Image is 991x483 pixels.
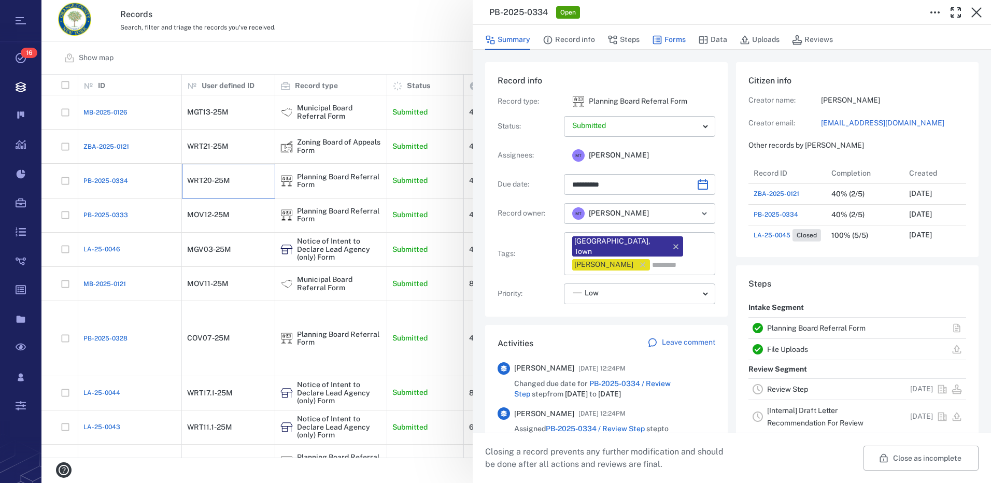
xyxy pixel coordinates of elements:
[767,385,808,393] a: Review Step
[767,345,808,353] a: File Uploads
[585,288,599,299] span: Low
[578,362,626,375] span: [DATE] 12:24PM
[572,121,699,131] p: Submitted
[831,232,868,239] div: 100% (5/5)
[21,48,37,58] span: 16
[692,174,713,195] button: Choose date, selected date is Oct 9, 2025
[831,190,865,198] div: 40% (2/5)
[514,379,671,398] a: PB-2025-0334 / Review Step
[909,189,932,199] p: [DATE]
[754,229,821,241] a: LA-25-0045Closed
[904,163,982,183] div: Created
[754,159,787,188] div: Record ID
[589,150,649,161] span: [PERSON_NAME]
[792,30,833,50] button: Reviews
[748,75,966,87] h6: Citizen info
[767,324,866,332] a: Planning Board Referral Form
[498,150,560,161] p: Assignees :
[574,236,667,257] div: [GEOGRAPHIC_DATA], Town
[598,390,621,398] span: [DATE]
[572,207,585,220] div: M T
[498,249,560,259] p: Tags :
[485,446,732,471] p: Closing a record prevents any further modification and should be done after all actions and revie...
[748,299,804,317] p: Intake Segment
[514,409,574,419] span: [PERSON_NAME]
[945,2,966,23] button: Toggle Fullscreen
[498,75,715,87] h6: Record info
[498,96,560,107] p: Record type :
[514,379,715,399] span: Changed due date for step from to
[925,2,945,23] button: Toggle to Edit Boxes
[740,30,780,50] button: Uploads
[565,390,588,398] span: [DATE]
[736,265,979,476] div: StepsIntake SegmentPlanning Board Referral FormFile UploadsReview SegmentReview Step[DATE][Intern...
[910,411,933,422] p: [DATE]
[572,95,585,108] img: icon Planning Board Referral Form
[589,96,687,107] p: Planning Board Referral Form
[754,210,798,219] a: PB-2025-0334
[652,30,686,50] button: Forms
[966,2,987,23] button: Close
[736,62,979,265] div: Citizen infoCreator name:[PERSON_NAME]Creator email:[EMAIL_ADDRESS][DOMAIN_NAME]Other records by ...
[863,446,979,471] button: Close as incomplete
[909,230,932,240] p: [DATE]
[23,7,45,17] span: Help
[514,363,574,374] span: [PERSON_NAME]
[748,163,826,183] div: Record ID
[748,140,966,151] p: Other records by [PERSON_NAME]
[485,62,728,325] div: Record infoRecord type:icon Planning Board Referral FormPlanning Board Referral FormStatus:Assign...
[572,149,585,162] div: M T
[578,407,626,420] span: [DATE] 12:24PM
[748,360,807,379] p: Review Segment
[821,118,966,129] a: [EMAIL_ADDRESS][DOMAIN_NAME]
[748,118,821,129] p: Creator email:
[826,163,904,183] div: Completion
[831,211,865,219] div: 40% (2/5)
[514,424,669,434] span: Assigned step to
[607,30,640,50] button: Steps
[546,424,645,433] a: PB-2025-0334 / Review Step
[698,30,727,50] button: Data
[909,209,932,220] p: [DATE]
[754,231,790,240] span: LA-25-0045
[647,337,715,350] a: Leave comment
[831,159,871,188] div: Completion
[498,179,560,190] p: Due date :
[748,278,966,290] h6: Steps
[498,337,533,350] h6: Activities
[485,30,530,50] button: Summary
[748,95,821,106] p: Creator name:
[767,406,863,427] a: [Internal] Draft Letter Recommendation For Review
[754,189,799,198] a: ZBA-2025-0121
[697,206,712,221] button: Open
[662,337,715,348] p: Leave comment
[795,231,819,240] span: Closed
[821,95,966,106] p: [PERSON_NAME]
[558,8,578,17] span: Open
[498,208,560,219] p: Record owner :
[572,95,585,108] div: Planning Board Referral Form
[910,384,933,394] p: [DATE]
[543,30,595,50] button: Record info
[489,6,548,19] h3: PB-2025-0334
[498,289,560,299] p: Priority :
[909,159,937,188] div: Created
[498,121,560,132] p: Status :
[574,260,633,270] div: [PERSON_NAME]
[589,208,649,219] span: [PERSON_NAME]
